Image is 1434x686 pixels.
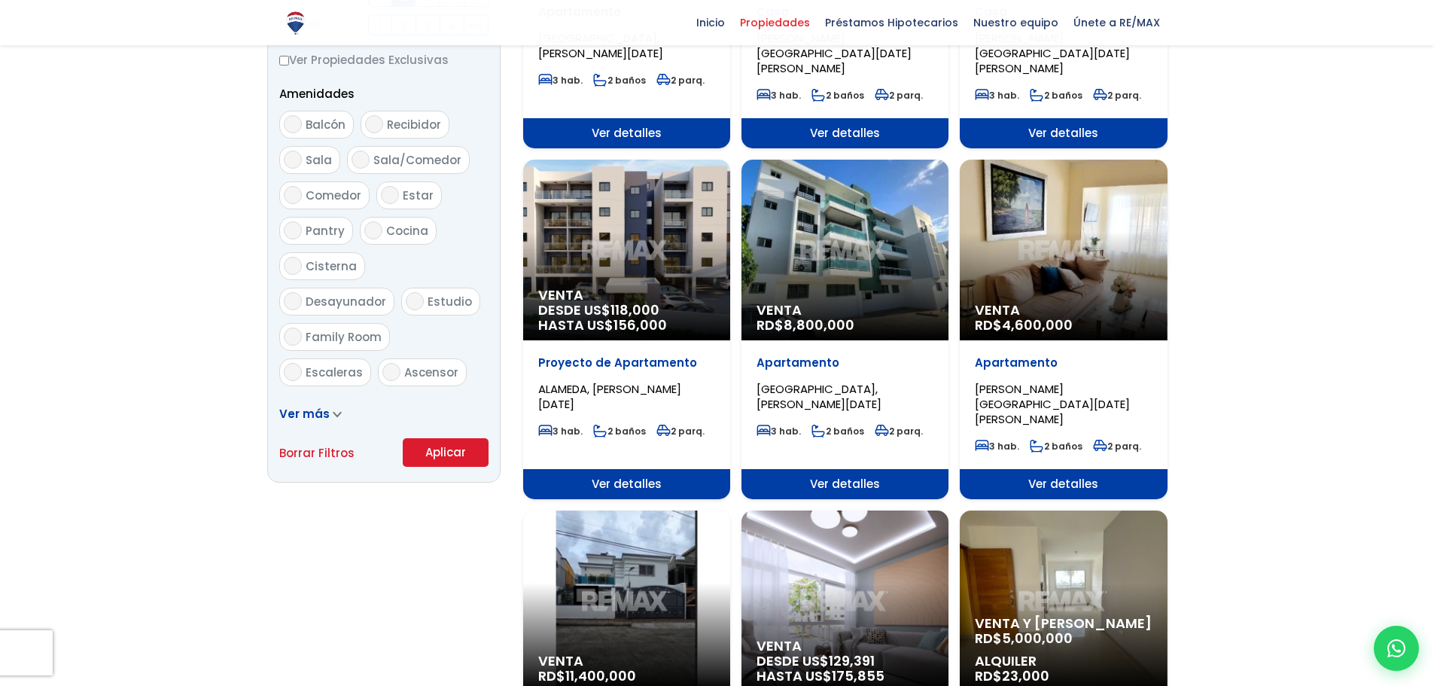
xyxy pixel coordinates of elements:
[757,381,881,412] span: [GEOGRAPHIC_DATA], [PERSON_NAME][DATE]
[306,364,363,380] span: Escaleras
[279,50,489,69] label: Ver Propiedades Exclusivas
[757,654,933,684] span: DESDE US$
[523,160,730,499] a: Venta DESDE US$118,000 HASTA US$156,000 Proyecto de Apartamento ALAMEDA, [PERSON_NAME][DATE] 3 ha...
[741,160,948,499] a: Venta RD$8,800,000 Apartamento [GEOGRAPHIC_DATA], [PERSON_NAME][DATE] 3 hab. 2 baños 2 parq. Ver ...
[365,115,383,133] input: Recibidor
[538,318,715,333] span: HASTA US$
[1093,89,1141,102] span: 2 parq.
[523,469,730,499] span: Ver detalles
[689,11,732,34] span: Inicio
[1030,440,1082,453] span: 2 baños
[610,300,659,319] span: 118,000
[975,303,1152,318] span: Venta
[284,221,302,239] input: Pantry
[757,669,933,684] span: HASTA US$
[373,152,461,168] span: Sala/Comedor
[404,364,458,380] span: Ascensor
[757,30,912,76] span: [PERSON_NAME][GEOGRAPHIC_DATA][DATE][PERSON_NAME]
[381,186,399,204] input: Estar
[306,294,386,309] span: Desayunador
[538,30,663,61] span: [GEOGRAPHIC_DATA], [PERSON_NAME][DATE]
[832,666,884,685] span: 175,855
[279,56,289,66] input: Ver Propiedades Exclusivas
[757,303,933,318] span: Venta
[656,74,705,87] span: 2 parq.
[284,363,302,381] input: Escaleras
[284,292,302,310] input: Desayunador
[386,223,428,239] span: Cocina
[403,438,489,467] button: Aplicar
[811,425,864,438] span: 2 baños
[975,629,1073,648] span: RD$
[875,89,923,102] span: 2 parq.
[975,355,1152,370] p: Apartamento
[284,186,302,204] input: Comedor
[757,89,801,102] span: 3 hab.
[538,654,715,669] span: Venta
[757,316,854,334] span: RD$
[306,188,361,203] span: Comedor
[1002,629,1073,648] span: 5,000,000
[538,303,715,333] span: DESDE US$
[975,654,1152,669] span: Alquiler
[741,118,948,148] span: Ver detalles
[613,316,667,334] span: 156,000
[282,10,309,36] img: Logo de REMAX
[960,118,1167,148] span: Ver detalles
[538,381,681,412] span: ALAMEDA, [PERSON_NAME][DATE]
[732,11,817,34] span: Propiedades
[811,89,864,102] span: 2 baños
[1066,11,1168,34] span: Únete a RE/MAX
[306,329,382,345] span: Family Room
[829,651,875,670] span: 129,391
[364,221,382,239] input: Cocina
[306,117,346,133] span: Balcón
[975,666,1049,685] span: RD$
[1002,666,1049,685] span: 23,000
[593,425,646,438] span: 2 baños
[975,89,1019,102] span: 3 hab.
[382,363,400,381] input: Ascensor
[538,425,583,438] span: 3 hab.
[1093,440,1141,453] span: 2 parq.
[306,223,345,239] span: Pantry
[975,381,1130,427] span: [PERSON_NAME][GEOGRAPHIC_DATA][DATE][PERSON_NAME]
[565,666,636,685] span: 11,400,000
[538,74,583,87] span: 3 hab.
[284,328,302,346] input: Family Room
[975,616,1152,631] span: Venta y [PERSON_NAME]
[975,440,1019,453] span: 3 hab.
[656,425,705,438] span: 2 parq.
[279,406,330,422] span: Ver más
[279,84,489,103] p: Amenidades
[1030,89,1082,102] span: 2 baños
[593,74,646,87] span: 2 baños
[757,639,933,654] span: Venta
[306,152,332,168] span: Sala
[960,469,1167,499] span: Ver detalles
[741,469,948,499] span: Ver detalles
[387,117,441,133] span: Recibidor
[975,30,1130,76] span: [PERSON_NAME][GEOGRAPHIC_DATA][DATE][PERSON_NAME]
[279,406,342,422] a: Ver más
[538,288,715,303] span: Venta
[757,355,933,370] p: Apartamento
[284,257,302,275] input: Cisterna
[284,115,302,133] input: Balcón
[406,292,424,310] input: Estudio
[538,666,636,685] span: RD$
[784,316,854,334] span: 8,800,000
[523,118,730,148] span: Ver detalles
[875,425,923,438] span: 2 parq.
[817,11,966,34] span: Préstamos Hipotecarios
[403,188,434,203] span: Estar
[306,258,357,274] span: Cisterna
[279,444,355,462] a: Borrar Filtros
[966,11,1066,34] span: Nuestro equipo
[960,160,1167,499] a: Venta RD$4,600,000 Apartamento [PERSON_NAME][GEOGRAPHIC_DATA][DATE][PERSON_NAME] 3 hab. 2 baños 2...
[1002,316,1073,334] span: 4,600,000
[975,316,1073,334] span: RD$
[352,151,370,169] input: Sala/Comedor
[428,294,472,309] span: Estudio
[757,425,801,438] span: 3 hab.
